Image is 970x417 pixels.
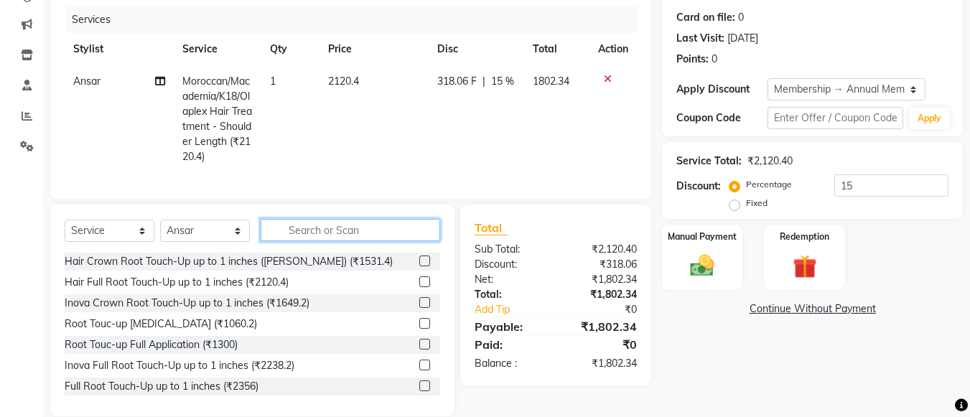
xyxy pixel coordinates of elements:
span: | [482,74,485,89]
div: ₹2,120.40 [747,154,793,169]
span: 2120.4 [328,75,359,88]
div: ₹318.06 [556,257,648,272]
div: Root Touc-up Full Application (₹1300) [65,337,238,352]
div: Inova Crown Root Touch-Up up to 1 inches (₹1649.2) [65,296,309,311]
div: Discount: [464,257,556,272]
input: Enter Offer / Coupon Code [768,107,903,129]
input: Search or Scan [261,219,440,241]
a: Continue Without Payment [665,301,960,317]
div: Apply Discount [676,82,767,97]
label: Manual Payment [668,230,737,243]
div: Root Touc-up [MEDICAL_DATA] (₹1060.2) [65,317,257,332]
span: 15 % [491,74,514,89]
div: Payable: [464,318,556,335]
label: Percentage [746,178,792,191]
th: Disc [429,33,524,65]
div: 0 [712,52,717,67]
div: Hair Crown Root Touch-Up up to 1 inches ([PERSON_NAME]) (₹1531.4) [65,254,393,269]
div: Points: [676,52,709,67]
div: Total: [464,287,556,302]
div: ₹0 [556,336,648,353]
div: Net: [464,272,556,287]
span: Ansar [73,75,101,88]
label: Redemption [780,230,829,243]
div: Sub Total: [464,242,556,257]
button: Apply [909,108,950,129]
div: [DATE] [727,31,758,46]
div: Services [66,6,648,33]
th: Stylist [65,33,174,65]
div: Card on file: [676,10,735,25]
div: Service Total: [676,154,742,169]
div: Balance : [464,356,556,371]
a: Add Tip [464,302,571,317]
div: Inova Full Root Touch-Up up to 1 inches (₹2238.2) [65,358,294,373]
div: Discount: [676,179,721,194]
div: ₹2,120.40 [556,242,648,257]
label: Fixed [746,197,768,210]
div: ₹1,802.34 [556,318,648,335]
div: Coupon Code [676,111,767,126]
div: ₹1,802.34 [556,287,648,302]
div: Hair Full Root Touch-Up up to 1 inches (₹2120.4) [65,275,289,290]
div: ₹0 [572,302,648,317]
div: Full Root Touch-Up up to 1 inches (₹2356) [65,379,258,394]
div: ₹1,802.34 [556,272,648,287]
th: Service [174,33,261,65]
th: Price [320,33,429,65]
span: 1802.34 [533,75,569,88]
th: Total [524,33,589,65]
span: Moroccan/Macademia/K18/Olaplex Hair Treatment - Shoulder Length (₹2120.4) [182,75,252,163]
img: _gift.svg [785,252,824,281]
span: Total [475,220,508,235]
div: Paid: [464,336,556,353]
th: Action [589,33,637,65]
img: _cash.svg [683,252,722,279]
th: Qty [261,33,320,65]
div: Last Visit: [676,31,724,46]
div: ₹1,802.34 [556,356,648,371]
span: 1 [270,75,276,88]
div: 0 [738,10,744,25]
span: 318.06 F [437,74,477,89]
